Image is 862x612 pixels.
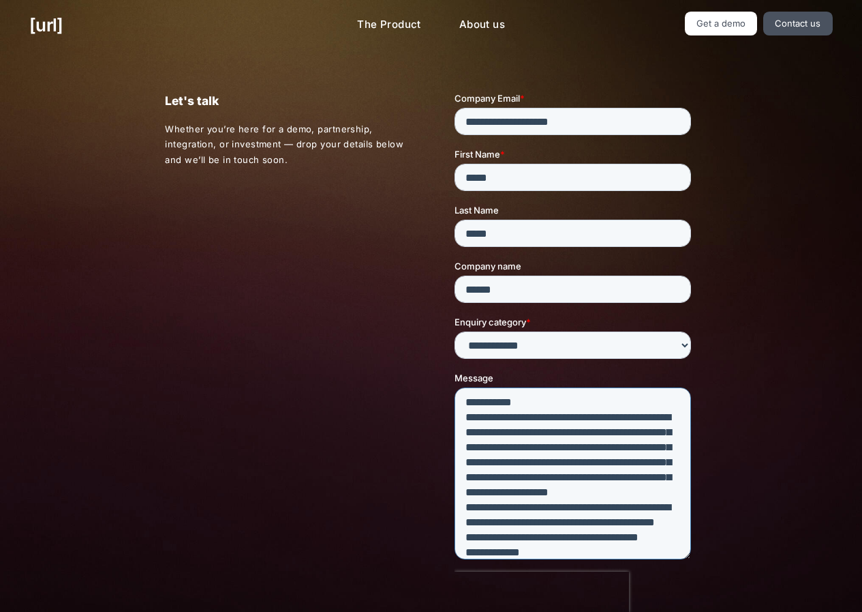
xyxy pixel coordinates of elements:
[685,12,758,35] a: Get a demo
[165,121,407,168] p: Whether you’re here for a demo, partnership, integration, or investment — drop your details below...
[165,91,407,111] p: Let's talk
[763,12,833,35] a: Contact us
[346,12,432,38] a: The Product
[29,12,63,38] a: [URL]
[448,12,516,38] a: About us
